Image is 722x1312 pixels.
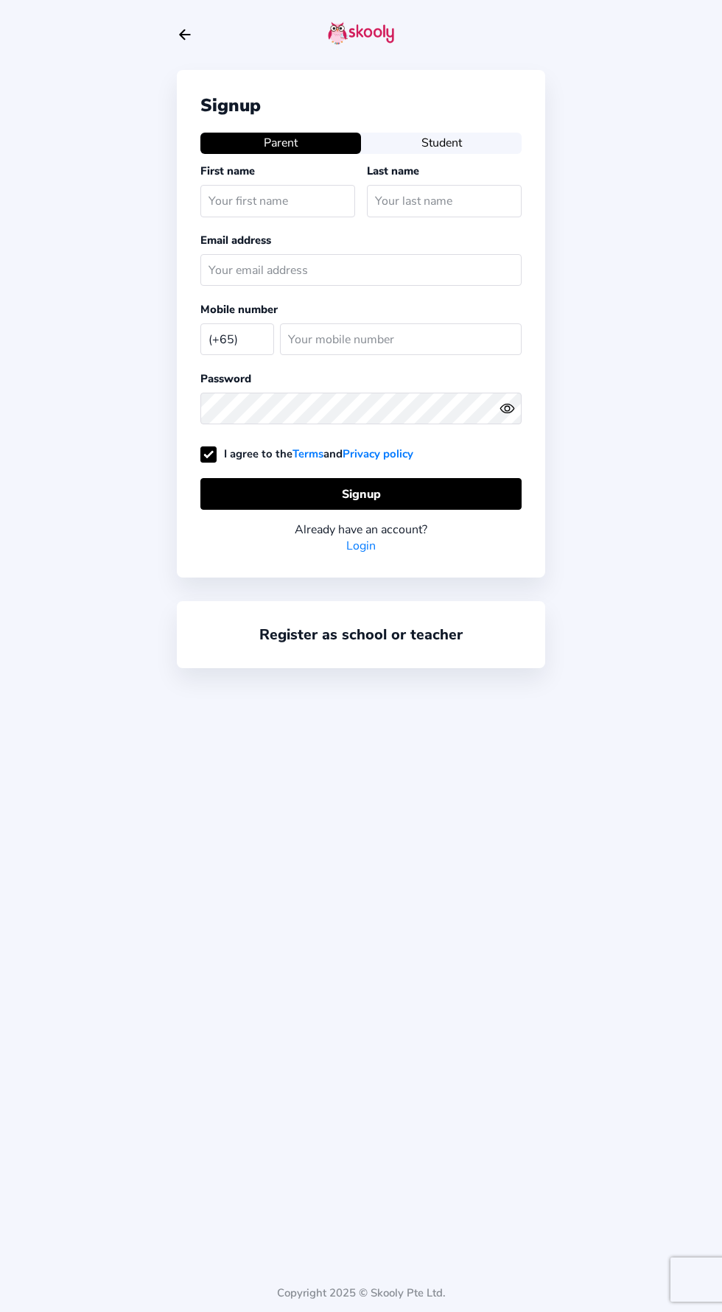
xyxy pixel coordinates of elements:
[367,164,419,178] label: Last name
[292,446,323,461] a: Terms
[361,133,522,153] button: Student
[200,522,522,538] div: Already have an account?
[200,478,522,510] button: Signup
[280,323,522,355] input: Your mobile number
[200,164,255,178] label: First name
[177,27,193,43] button: arrow back outline
[259,625,463,645] a: Register as school or teacher
[200,302,278,317] label: Mobile number
[200,233,271,248] label: Email address
[346,538,376,554] a: Login
[200,254,522,286] input: Your email address
[200,185,355,217] input: Your first name
[200,133,361,153] button: Parent
[500,401,515,416] ion-icon: eye outline
[200,446,413,461] label: I agree to the and
[367,185,522,217] input: Your last name
[328,21,394,45] img: skooly-logo.png
[200,94,522,117] div: Signup
[500,401,522,416] button: eye outlineeye off outline
[200,371,251,386] label: Password
[343,446,413,461] a: Privacy policy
